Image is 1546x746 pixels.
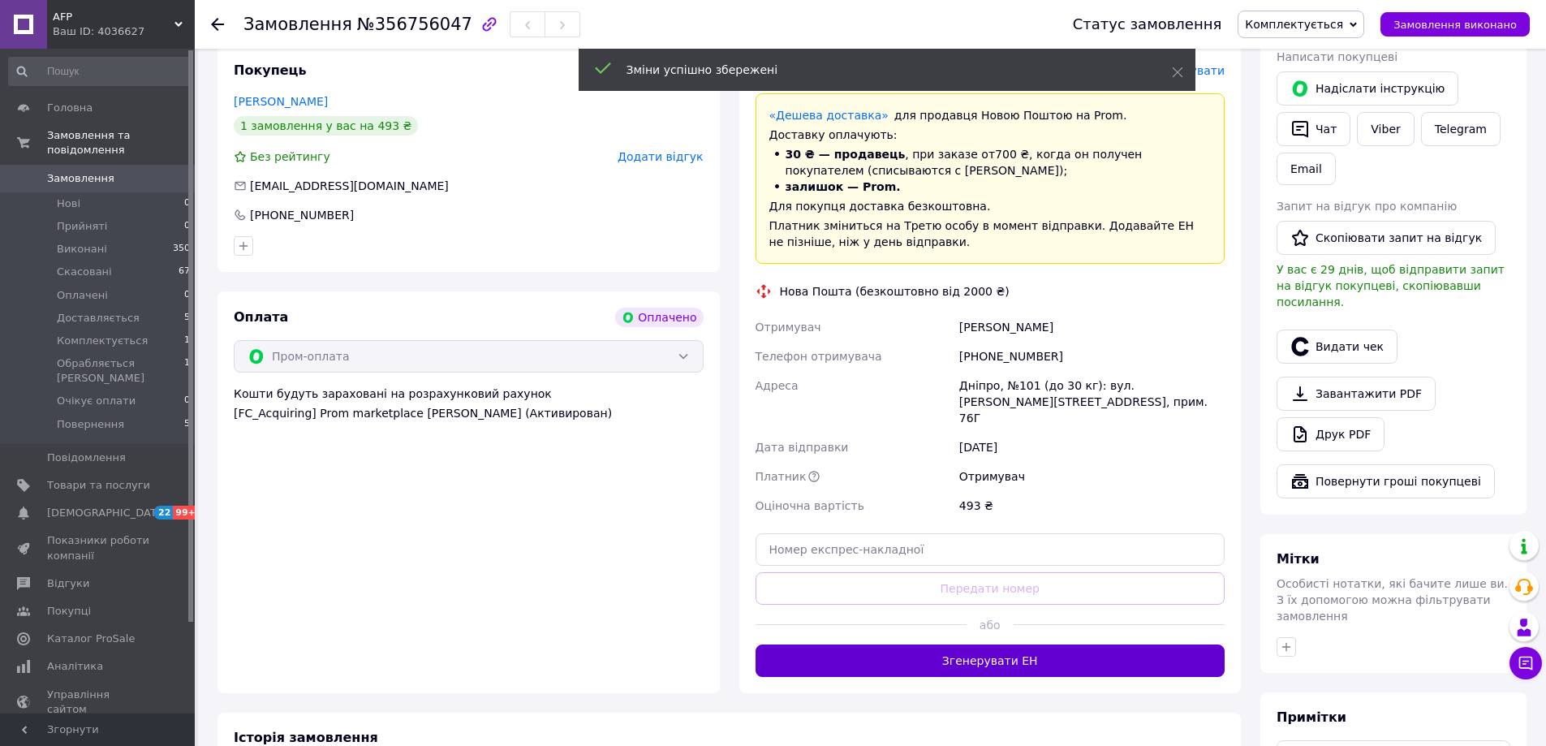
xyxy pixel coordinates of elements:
span: Очікує оплати [57,394,136,408]
span: 350 [173,242,190,257]
span: Особисті нотатки, які бачите лише ви. З їх допомогою можна фільтрувати замовлення [1277,577,1508,623]
span: 99+ [173,506,200,520]
div: [FC_Acquiring] Prom marketplace [PERSON_NAME] (Активирован) [234,405,704,421]
button: Надіслати інструкцію [1277,71,1458,106]
span: Покупець [234,63,307,78]
div: Доставку оплачують: [769,127,1212,143]
span: Скасовані [57,265,112,279]
div: Кошти будуть зараховані на розрахунковий рахунок [234,386,704,421]
a: Viber [1357,112,1414,146]
div: Отримувач [956,462,1228,491]
button: Згенерувати ЕН [756,645,1225,677]
span: залишок — Prom. [786,180,901,193]
span: Прийняті [57,219,107,234]
span: Нові [57,196,80,211]
span: №356756047 [357,15,472,34]
span: Додати відгук [618,150,703,163]
span: Виконані [57,242,107,257]
span: Історія замовлення [234,730,378,745]
div: [PHONE_NUMBER] [956,342,1228,371]
input: Номер експрес-накладної [756,533,1225,566]
div: Платник зміниться на Третю особу в момент відправки. Додавайте ЕН не пізніше, ніж у день відправки. [769,218,1212,250]
span: 0 [184,196,190,211]
button: Видати чек [1277,330,1397,364]
a: «Дешева доставка» [769,109,889,122]
span: Телефон отримувача [756,350,882,363]
button: Замовлення виконано [1380,12,1530,37]
span: Доставляється [57,311,140,326]
span: Аналітика [47,659,103,674]
div: Для покупця доставка безкоштовна. [769,198,1212,214]
span: 1 [184,334,190,348]
div: Нова Пошта (безкоштовно від 2000 ₴) [776,283,1014,300]
span: 0 [184,394,190,408]
span: У вас є 29 днів, щоб відправити запит на відгук покупцеві, скопіювавши посилання. [1277,263,1505,308]
span: 5 [184,311,190,326]
button: Email [1277,153,1336,185]
span: AFP [53,10,174,24]
span: Каталог ProSale [47,632,135,646]
span: Замовлення та повідомлення [47,128,195,157]
span: Оплачені [57,288,108,303]
button: Повернути гроші покупцеві [1277,464,1495,498]
a: Telegram [1421,112,1501,146]
div: Зміни успішно збережені [627,62,1131,78]
div: [PHONE_NUMBER] [248,207,355,223]
a: Друк PDF [1277,417,1385,451]
span: Управління сайтом [47,688,150,717]
div: [DATE] [956,433,1228,462]
button: Чат з покупцем [1509,647,1542,679]
a: [PERSON_NAME] [234,95,328,108]
span: Комплектується [1245,18,1343,31]
input: Пошук [8,57,192,86]
span: [DEMOGRAPHIC_DATA] [47,506,167,520]
span: 67 [179,265,190,279]
span: Повідомлення [47,451,126,465]
span: Платник [756,470,807,483]
span: Мітки [1277,551,1320,567]
span: або [967,617,1014,633]
span: Адреса [756,379,799,392]
span: Повернення [57,417,124,432]
span: Показники роботи компанії [47,533,150,563]
span: Без рейтингу [250,150,330,163]
span: 30 ₴ — продавець [786,148,906,161]
span: Отримувач [756,321,821,334]
div: 493 ₴ [956,491,1228,520]
div: для продавця Новою Поштою на Prom. [769,107,1212,123]
div: Оплачено [615,308,703,327]
button: Скопіювати запит на відгук [1277,221,1496,255]
span: [EMAIL_ADDRESS][DOMAIN_NAME] [250,179,449,192]
span: Головна [47,101,93,115]
div: Ваш ID: 4036627 [53,24,195,39]
span: Примітки [1277,709,1346,725]
span: 1 [184,356,190,386]
span: Замовлення виконано [1393,19,1517,31]
div: Повернутися назад [211,16,224,32]
button: Чат [1277,112,1350,146]
span: Покупці [47,604,91,619]
div: [PERSON_NAME] [956,313,1228,342]
span: Оплата [234,309,288,325]
span: Оціночна вартість [756,499,864,512]
span: Товари та послуги [47,478,150,493]
span: Дата відправки [756,441,849,454]
span: Замовлення [47,171,114,186]
span: Написати покупцеві [1277,50,1397,63]
span: Комплектується [57,334,148,348]
span: 0 [184,288,190,303]
div: Статус замовлення [1073,16,1222,32]
span: Запит на відгук про компанію [1277,200,1457,213]
div: Дніпро, №101 (до 30 кг): вул. [PERSON_NAME][STREET_ADDRESS], прим. 76Г [956,371,1228,433]
span: 22 [154,506,173,520]
li: , при заказе от 700 ₴ , когда он получен покупателем (списываются с [PERSON_NAME]); [769,146,1212,179]
span: Обрабляється [PERSON_NAME] [57,356,184,386]
span: Замовлення [243,15,352,34]
span: 5 [184,417,190,432]
span: Відгуки [47,576,89,591]
a: Завантажити PDF [1277,377,1436,411]
span: 0 [184,219,190,234]
div: 1 замовлення у вас на 493 ₴ [234,116,418,136]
